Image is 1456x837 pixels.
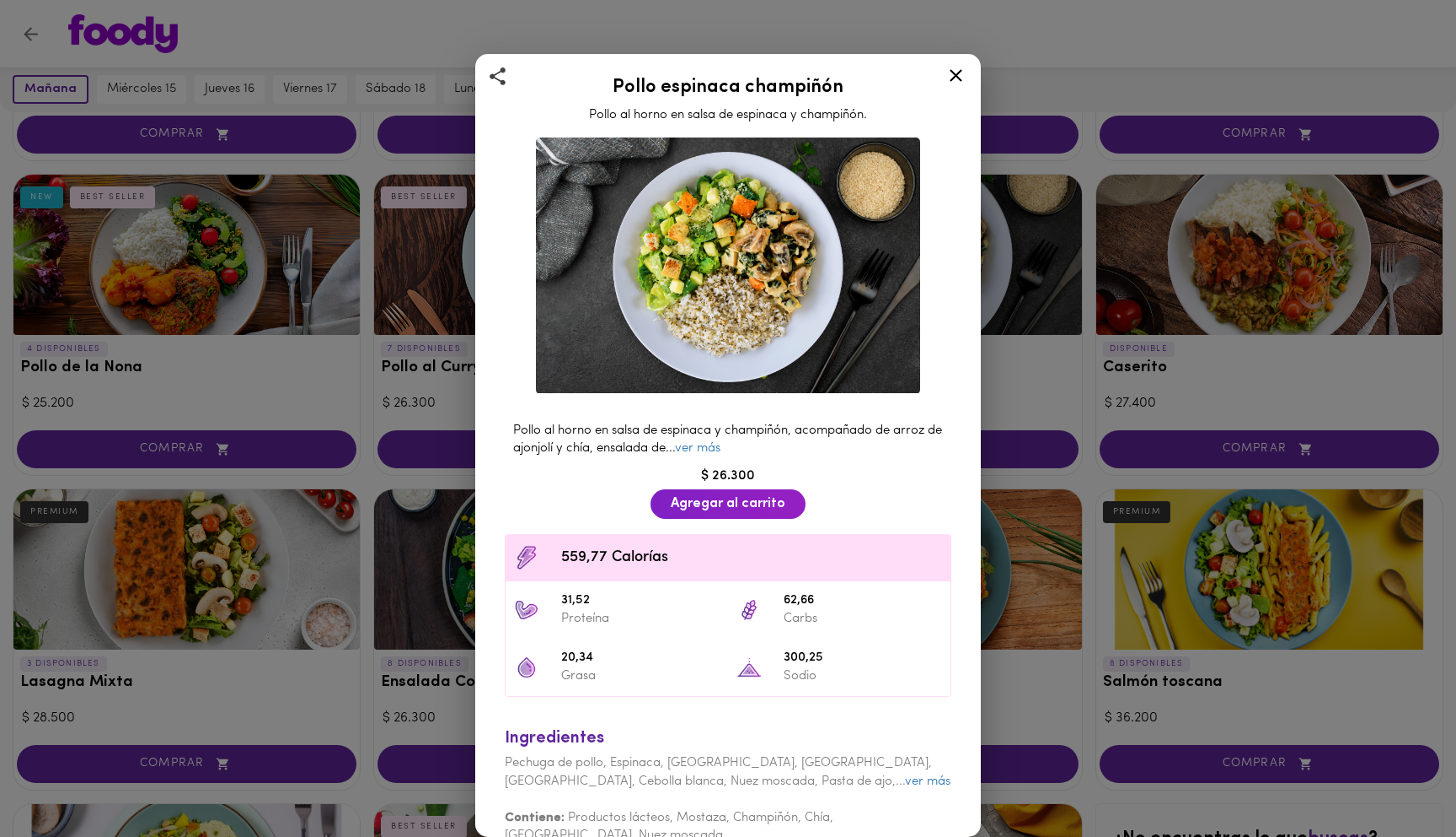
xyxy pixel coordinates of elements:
[736,597,762,623] img: 62,66 Carbs
[513,424,942,455] span: Pollo al horno en salsa de espinaca y champiñón, acompañado de arroz de ajonjolí y chía, ensalada...
[905,775,950,788] a: ver más
[536,138,920,394] img: Pollo espinaca champiñón
[784,649,942,668] span: 300,25
[505,757,950,787] span: Pechuga de pollo, Espinaca, [GEOGRAPHIC_DATA], [GEOGRAPHIC_DATA], [GEOGRAPHIC_DATA], Cebolla blan...
[671,496,785,512] span: Agregar al carrito
[561,591,720,611] span: 31,52
[784,610,942,628] p: Carbs
[496,78,960,98] h2: Pollo espinaca champiñón
[784,591,942,611] span: 62,66
[561,547,942,570] span: 559,77 Calorías
[784,667,942,685] p: Sodio
[1358,739,1439,820] iframe: Messagebird Livechat Widget
[650,489,806,519] button: Agregar al carrito
[514,597,539,623] img: 31,52 Proteína
[561,667,720,685] p: Grasa
[561,610,720,628] p: Proteína
[514,545,539,570] img: Contenido calórico
[514,655,539,680] img: 20,34 Grasa
[675,442,720,455] a: ver más
[736,655,762,680] img: 300,25 Sodio
[589,109,867,121] span: Pollo al horno en salsa de espinaca y champiñón.
[505,726,951,751] div: Ingredientes
[505,812,565,824] b: Contiene:
[561,649,720,668] span: 20,34
[496,467,960,486] div: $ 26.300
